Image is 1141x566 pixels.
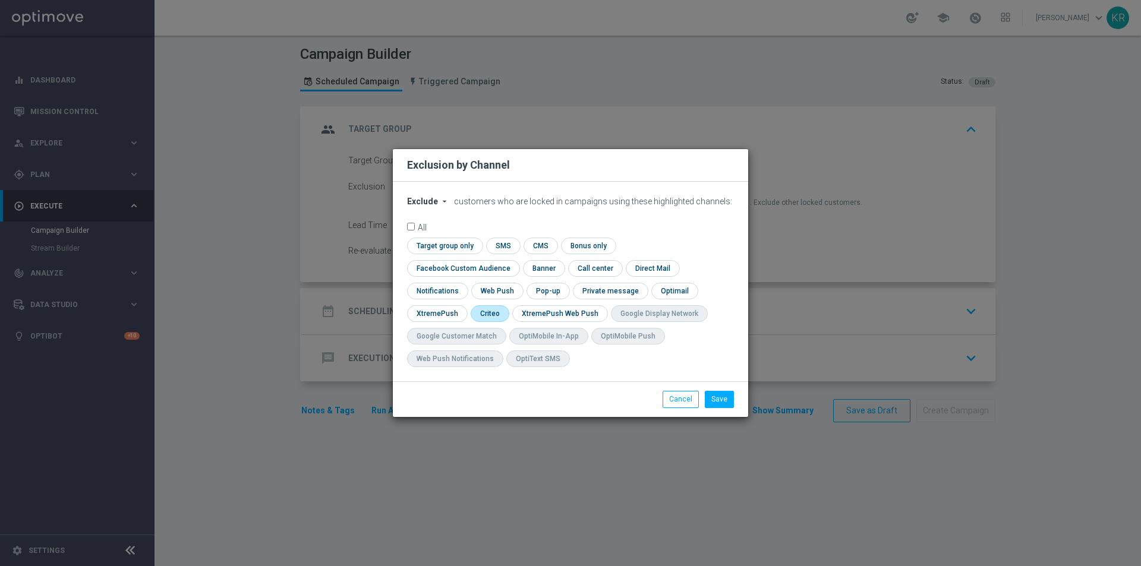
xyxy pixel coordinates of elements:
div: OptiMobile In-App [519,331,579,342]
div: Web Push Notifications [417,354,494,364]
div: OptiText SMS [516,354,560,364]
div: OptiMobile Push [601,331,655,342]
h2: Exclusion by Channel [407,158,510,172]
i: arrow_drop_down [440,197,449,206]
button: Cancel [663,391,699,407]
button: Save [705,391,734,407]
div: Google Customer Match [417,331,497,342]
div: customers who are locked in campaigns using these highlighted channels: [407,197,734,207]
span: Exclude [407,197,438,206]
div: Google Display Network [620,309,698,319]
label: All [418,223,427,230]
button: Exclude arrow_drop_down [407,197,452,207]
